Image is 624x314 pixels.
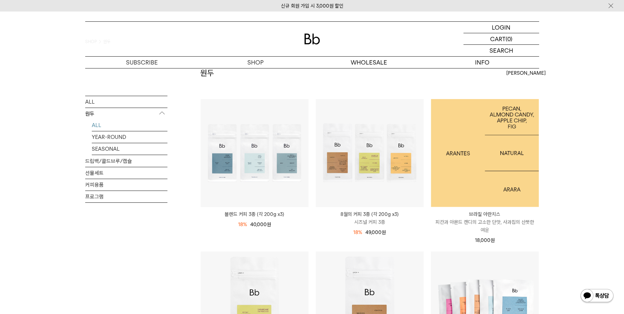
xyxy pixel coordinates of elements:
[85,179,167,190] a: 커피용품
[199,57,312,68] a: SHOP
[431,218,539,234] p: 피칸과 아몬드 캔디의 고소한 단맛, 사과칩의 산뜻한 여운
[85,57,199,68] a: SUBSCRIBE
[267,222,271,227] span: 원
[463,33,539,45] a: CART (0)
[85,96,167,107] a: ALL
[85,167,167,178] a: 선물세트
[431,210,539,234] a: 브라질 아란치스 피칸과 아몬드 캔디의 고소한 단맛, 사과칩의 산뜻한 여운
[490,33,506,44] p: CART
[431,99,539,207] a: 브라질 아란치스
[238,221,247,228] div: 18%
[92,131,167,143] a: YEAR-ROUND
[250,222,271,227] span: 40,000
[492,22,511,33] p: LOGIN
[316,218,424,226] p: 시즈널 커피 3종
[304,34,320,44] img: 로고
[281,3,343,9] a: 신규 회원 가입 시 3,000원 할인
[316,210,424,226] a: 8월의 커피 3종 (각 200g x3) 시즈널 커피 3종
[490,237,495,243] span: 원
[580,288,614,304] img: 카카오톡 채널 1:1 채팅 버튼
[92,119,167,131] a: ALL
[85,108,167,119] p: 원두
[85,155,167,167] a: 드립백/콜드브루/캡슐
[85,191,167,202] a: 프로그램
[316,210,424,218] p: 8월의 커피 3종 (각 200g x3)
[431,99,539,207] img: 1000000483_add2_079.jpg
[506,33,512,44] p: (0)
[431,210,539,218] p: 브라질 아란치스
[200,67,214,79] h2: 원두
[201,210,309,218] a: 블렌드 커피 3종 (각 200g x3)
[365,229,386,235] span: 49,000
[316,99,424,207] img: 8월의 커피 3종 (각 200g x3)
[312,57,426,68] p: WHOLESALE
[489,45,513,56] p: SEARCH
[426,57,539,68] p: INFO
[382,229,386,235] span: 원
[92,143,167,154] a: SEASONAL
[463,22,539,33] a: LOGIN
[475,237,495,243] span: 18,000
[201,99,309,207] img: 블렌드 커피 3종 (각 200g x3)
[506,69,546,77] span: [PERSON_NAME]
[353,228,362,236] div: 18%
